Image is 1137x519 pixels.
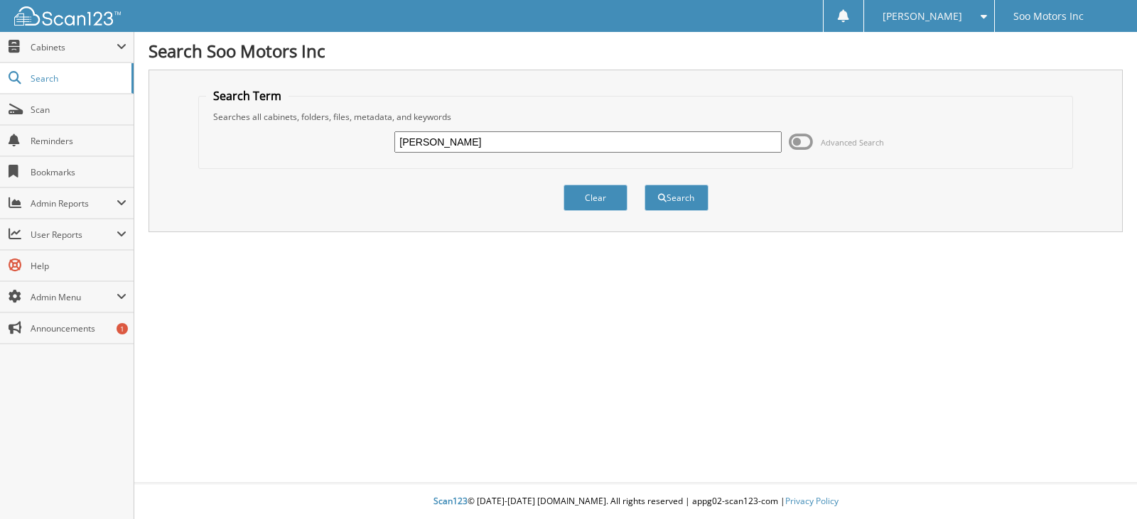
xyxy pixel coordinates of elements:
[1066,451,1137,519] iframe: Chat Widget
[31,41,117,53] span: Cabinets
[31,229,117,241] span: User Reports
[134,484,1137,519] div: © [DATE]-[DATE] [DOMAIN_NAME]. All rights reserved | appg02-scan123-com |
[31,197,117,209] span: Admin Reports
[117,323,128,334] div: 1
[821,137,884,148] span: Advanced Search
[31,291,117,303] span: Admin Menu
[883,12,962,21] span: [PERSON_NAME]
[206,88,289,104] legend: Search Term
[31,260,126,272] span: Help
[433,495,468,507] span: Scan123
[149,39,1123,62] h1: Search Soo Motors Inc
[31,322,126,334] span: Announcements
[1013,12,1084,21] span: Soo Motors Inc
[31,104,126,116] span: Scan
[645,185,708,211] button: Search
[31,135,126,147] span: Reminders
[564,185,627,211] button: Clear
[31,72,124,84] span: Search
[31,166,126,178] span: Bookmarks
[206,111,1066,123] div: Searches all cabinets, folders, files, metadata, and keywords
[785,495,839,507] a: Privacy Policy
[14,6,121,26] img: scan123-logo-white.svg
